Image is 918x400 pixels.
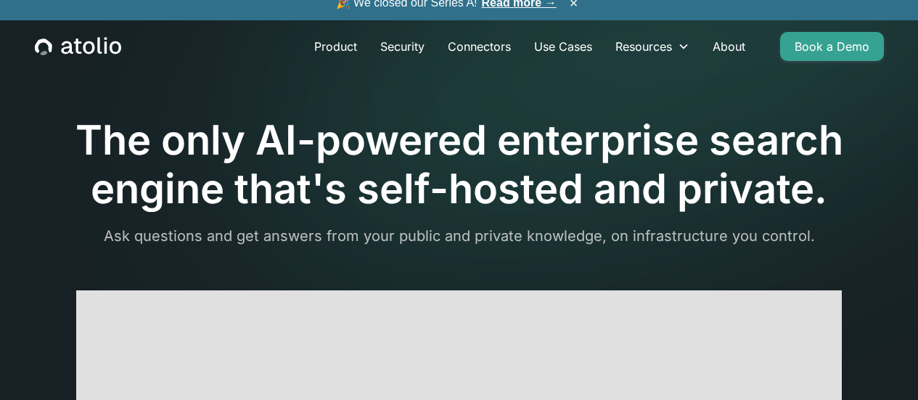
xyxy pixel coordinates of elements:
[35,37,121,56] a: home
[436,32,522,61] a: Connectors
[303,32,369,61] a: Product
[522,32,604,61] a: Use Cases
[35,225,884,247] p: Ask questions and get answers from your public and private knowledge, on infrastructure you control.
[615,38,672,55] div: Resources
[35,116,884,213] h1: The only AI-powered enterprise search engine that's self-hosted and private.
[701,32,757,61] a: About
[780,32,884,61] a: Book a Demo
[604,32,701,61] div: Resources
[369,32,436,61] a: Security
